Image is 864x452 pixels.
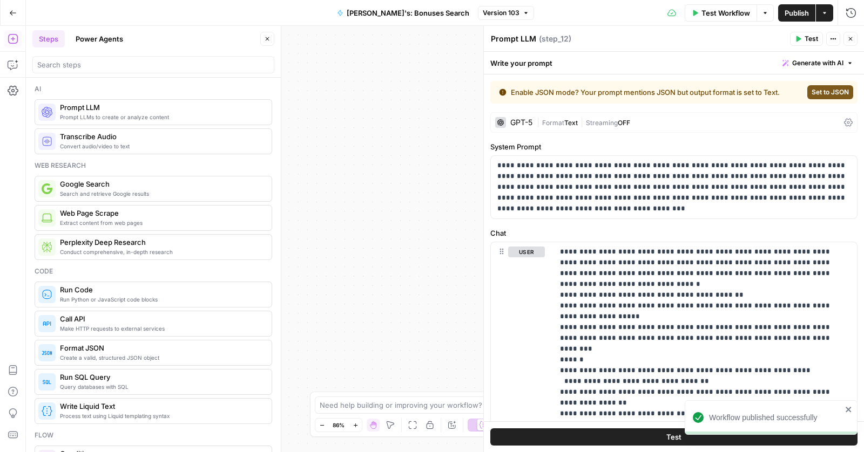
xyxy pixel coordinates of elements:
button: Version 103 [478,6,534,20]
button: [PERSON_NAME]'s: Bonuses Search [330,4,476,22]
span: 86% [333,421,345,429]
span: | [578,117,586,127]
span: Write Liquid Text [60,401,263,412]
button: Power Agents [69,30,130,47]
button: close [845,405,853,414]
div: Flow [35,430,272,440]
button: Test [490,428,858,446]
div: Code [35,266,272,276]
span: | [537,117,542,127]
span: Prompt LLMs to create or analyze content [60,113,263,121]
span: Run Python or JavaScript code blocks [60,295,263,304]
span: Query databases with SQL [60,382,263,391]
div: Web research [35,161,272,170]
div: Write your prompt [484,52,864,74]
button: Steps [32,30,65,47]
span: Perplexity Deep Research [60,237,263,248]
span: Search and retrieve Google results [60,189,263,198]
button: Generate with AI [778,56,858,70]
button: Set to JSON [807,85,853,99]
input: Search steps [37,59,269,70]
span: Test [666,432,681,442]
span: Transcribe Audio [60,131,263,142]
div: Ai [35,84,272,94]
span: Generate with AI [792,58,843,68]
span: Run Code [60,284,263,295]
div: Enable JSON mode? Your prompt mentions JSON but output format is set to Text. [499,87,792,98]
span: Prompt LLM [60,102,263,113]
label: System Prompt [490,141,858,152]
span: Make HTTP requests to external services [60,324,263,333]
span: OFF [618,119,630,127]
span: Set to JSON [812,87,849,97]
span: Web Page Scrape [60,208,263,218]
span: Process text using Liquid templating syntax [60,412,263,420]
div: Workflow published successfully [709,412,842,423]
button: Publish [778,4,815,22]
textarea: Prompt LLM [491,33,536,44]
span: Text [564,119,578,127]
span: Streaming [586,119,618,127]
span: Google Search [60,179,263,189]
span: Call API [60,313,263,324]
span: Format [542,119,564,127]
span: Extract content from web pages [60,218,263,227]
span: Test [805,34,818,44]
span: Conduct comprehensive, in-depth research [60,248,263,256]
span: Create a valid, structured JSON object [60,353,263,362]
span: Version 103 [483,8,519,18]
span: Run SQL Query [60,372,263,382]
span: Test Workflow [701,8,750,18]
button: Test [790,32,823,46]
button: Test Workflow [685,4,757,22]
span: Publish [785,8,809,18]
div: GPT-5 [510,119,532,126]
button: user [508,246,545,257]
span: Format JSON [60,343,263,353]
span: [PERSON_NAME]'s: Bonuses Search [347,8,469,18]
span: ( step_12 ) [539,33,571,44]
label: Chat [490,228,858,238]
span: Convert audio/video to text [60,142,263,150]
